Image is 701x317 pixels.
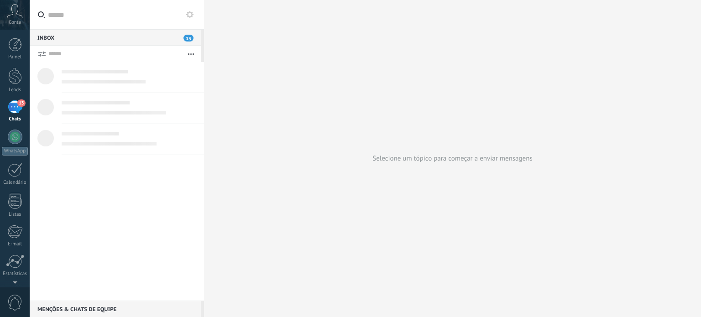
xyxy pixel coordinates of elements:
div: E-mail [2,241,28,247]
div: Painel [2,54,28,60]
div: Chats [2,116,28,122]
span: 13 [17,99,25,107]
div: Leads [2,87,28,93]
div: Listas [2,212,28,218]
div: Menções & Chats de equipe [30,301,201,317]
div: WhatsApp [2,147,28,156]
div: Inbox [30,29,201,46]
div: Estatísticas [2,271,28,277]
span: 13 [183,35,194,42]
div: Calendário [2,180,28,186]
span: Conta [9,20,21,26]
